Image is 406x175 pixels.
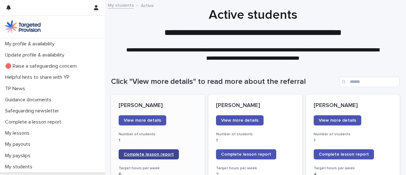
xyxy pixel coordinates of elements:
a: View more details [314,115,361,125]
p: Update profile & availability [3,52,69,58]
a: My students [108,1,134,9]
p: Helpful hints to share with YP [3,74,75,80]
h3: Number of students [216,132,294,137]
h3: Number of students [119,132,197,137]
h3: Target hours per week [119,166,197,171]
h3: Target hours per week [314,166,392,171]
img: M5nRWzHhSzIhMunXDL62 [5,20,41,33]
p: 1 [314,138,392,143]
a: Complete lesson report [314,149,374,159]
p: My lessons [3,130,35,136]
h3: Target hours per week [216,166,294,171]
p: 1 [216,138,294,143]
a: View more details [216,115,264,125]
input: Search [339,77,400,87]
p: [PERSON_NAME] [216,102,294,109]
p: My profile & availability [3,41,60,47]
p: Complete a lesson report [3,119,66,125]
p: My students [3,164,37,170]
p: Guidance documents [3,97,56,103]
span: View more details [319,118,356,123]
p: 🔴 Raise a safeguarding concern [3,63,82,69]
a: View more details [119,115,166,125]
h3: Number of students [314,132,392,137]
span: Complete lesson report [124,152,174,157]
span: Complete lesson report [319,152,369,157]
span: Complete lesson report [221,152,271,157]
p: [PERSON_NAME] [119,102,197,109]
a: Complete lesson report [216,149,276,159]
p: TP News [3,86,30,92]
p: My payslips [3,153,36,159]
h1: Active students [111,7,395,23]
p: Safeguarding newsletter [3,108,64,114]
p: Active [141,2,154,9]
h1: Click "View more details" to read more about the referral [111,77,337,86]
span: View more details [221,118,259,123]
p: My payouts [3,141,36,147]
p: 1 [119,138,197,143]
a: Complete lesson report [119,149,179,159]
span: View more details [124,118,161,123]
p: [PERSON_NAME] [314,102,392,109]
